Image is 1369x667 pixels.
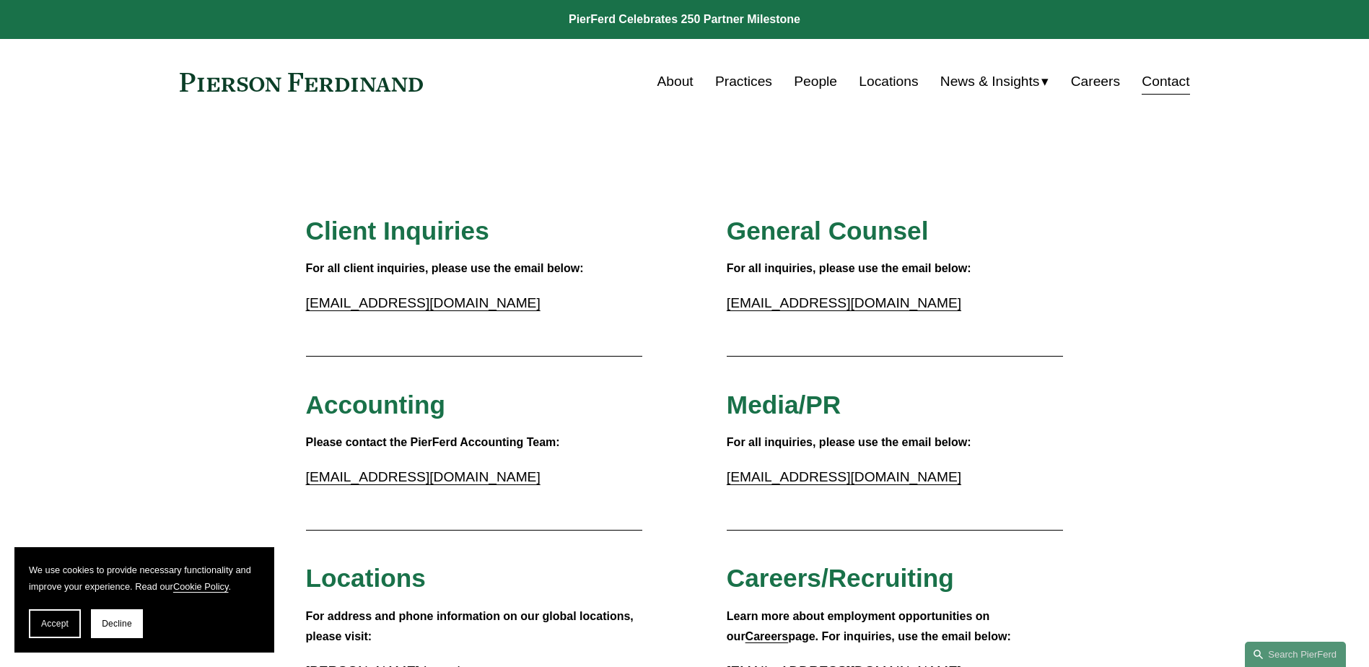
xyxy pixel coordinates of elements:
section: Cookie banner [14,547,274,653]
strong: Learn more about employment opportunities on our [727,610,993,643]
button: Accept [29,609,81,638]
a: Search this site [1245,642,1346,667]
span: Accept [41,619,69,629]
span: Media/PR [727,391,841,419]
p: We use cookies to provide necessary functionality and improve your experience. Read our . [29,562,260,595]
a: People [794,68,837,95]
span: Locations [306,564,426,592]
strong: page. For inquiries, use the email below: [788,630,1011,642]
a: [EMAIL_ADDRESS][DOMAIN_NAME] [727,469,961,484]
a: About [657,68,694,95]
a: Contact [1142,68,1189,95]
strong: For address and phone information on our global locations, please visit: [306,610,637,643]
a: [EMAIL_ADDRESS][DOMAIN_NAME] [727,295,961,310]
strong: For all inquiries, please use the email below: [727,436,971,448]
span: News & Insights [940,69,1040,95]
a: Practices [715,68,772,95]
span: Careers/Recruiting [727,564,954,592]
a: [EMAIL_ADDRESS][DOMAIN_NAME] [306,295,541,310]
a: Careers [745,630,789,642]
a: Careers [1071,68,1120,95]
strong: For all client inquiries, please use the email below: [306,262,584,274]
strong: For all inquiries, please use the email below: [727,262,971,274]
a: Locations [859,68,918,95]
span: Decline [102,619,132,629]
strong: Please contact the PierFerd Accounting Team: [306,436,560,448]
span: General Counsel [727,217,929,245]
a: [EMAIL_ADDRESS][DOMAIN_NAME] [306,469,541,484]
span: Accounting [306,391,446,419]
a: folder dropdown [940,68,1049,95]
button: Decline [91,609,143,638]
a: Cookie Policy [173,581,229,592]
span: Client Inquiries [306,217,489,245]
